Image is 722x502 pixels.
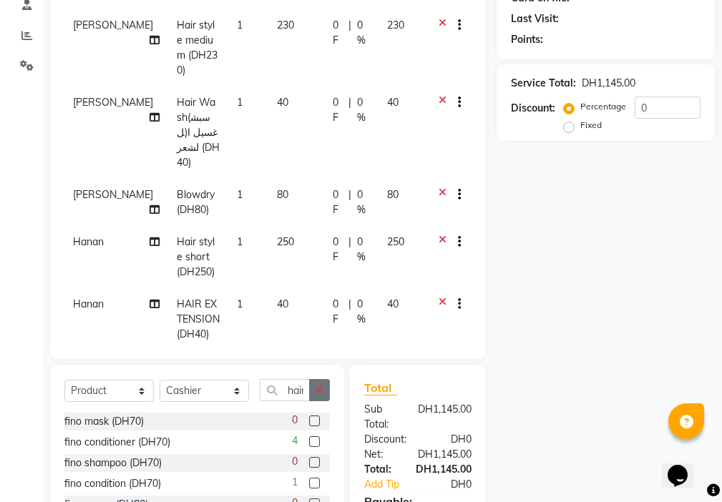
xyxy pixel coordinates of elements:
span: 0 [292,413,298,428]
div: Total: [353,462,405,477]
div: Discount: [511,101,555,116]
span: 40 [277,297,288,310]
span: | [348,95,351,125]
span: 0 % [357,18,370,48]
div: Discount: [353,432,418,447]
span: 0 % [357,95,370,125]
iframe: chat widget [662,445,708,488]
div: Net: [353,447,407,462]
span: 0 % [357,297,370,327]
div: DH1,145.00 [405,462,482,477]
span: 1 [292,475,298,490]
div: DH1,145.00 [407,447,482,462]
span: 0 F [333,187,343,217]
input: Search or Scan [260,379,310,401]
label: Fixed [580,119,602,132]
span: 250 [277,235,294,248]
span: 0 F [333,235,343,265]
div: fino mask (DH70) [64,414,144,429]
span: 1 [237,297,243,310]
span: 80 [387,188,399,201]
span: 4 [292,433,298,448]
span: 250 [387,235,404,248]
span: [PERSON_NAME] [73,96,153,109]
div: Points: [511,32,543,47]
div: DH0 [418,432,482,447]
span: Hanan [73,297,104,310]
span: 230 [277,19,294,31]
span: 1 [237,188,243,201]
div: DH0 [429,477,482,492]
span: Hair style short (DH250) [177,235,215,278]
span: 0 % [357,235,370,265]
span: 0 % [357,187,370,217]
span: 0 F [333,18,343,48]
div: fino conditioner (DH70) [64,435,170,450]
label: Percentage [580,100,626,113]
span: [PERSON_NAME] [73,188,153,201]
span: Blowdry (DH80) [177,188,215,216]
span: 40 [277,96,288,109]
a: Add Tip [353,477,429,492]
span: Total [364,380,397,395]
span: 40 [387,297,399,310]
span: Hair style medium (DH230) [177,19,218,77]
div: DH1,145.00 [582,76,635,91]
span: 0 F [333,95,343,125]
span: 1 [237,235,243,248]
span: | [348,235,351,265]
span: | [348,297,351,327]
span: HAIR EXTENSION (DH40) [177,297,220,340]
span: 1 [237,96,243,109]
span: | [348,187,351,217]
div: fino condition (DH70) [64,476,161,491]
span: 0 F [333,297,343,327]
span: Hanan [73,235,104,248]
span: | [348,18,351,48]
span: Hair Wash(سبشل)غسيل الشعر (DH40) [177,96,220,169]
span: 1 [237,19,243,31]
span: 0 [292,454,298,469]
div: Last Visit: [511,11,559,26]
span: 40 [387,96,399,109]
div: fino shampoo (DH70) [64,456,162,471]
span: 230 [387,19,404,31]
div: Service Total: [511,76,576,91]
span: 80 [277,188,288,201]
div: Sub Total: [353,402,407,432]
span: [PERSON_NAME] [73,19,153,31]
div: DH1,145.00 [407,402,482,432]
